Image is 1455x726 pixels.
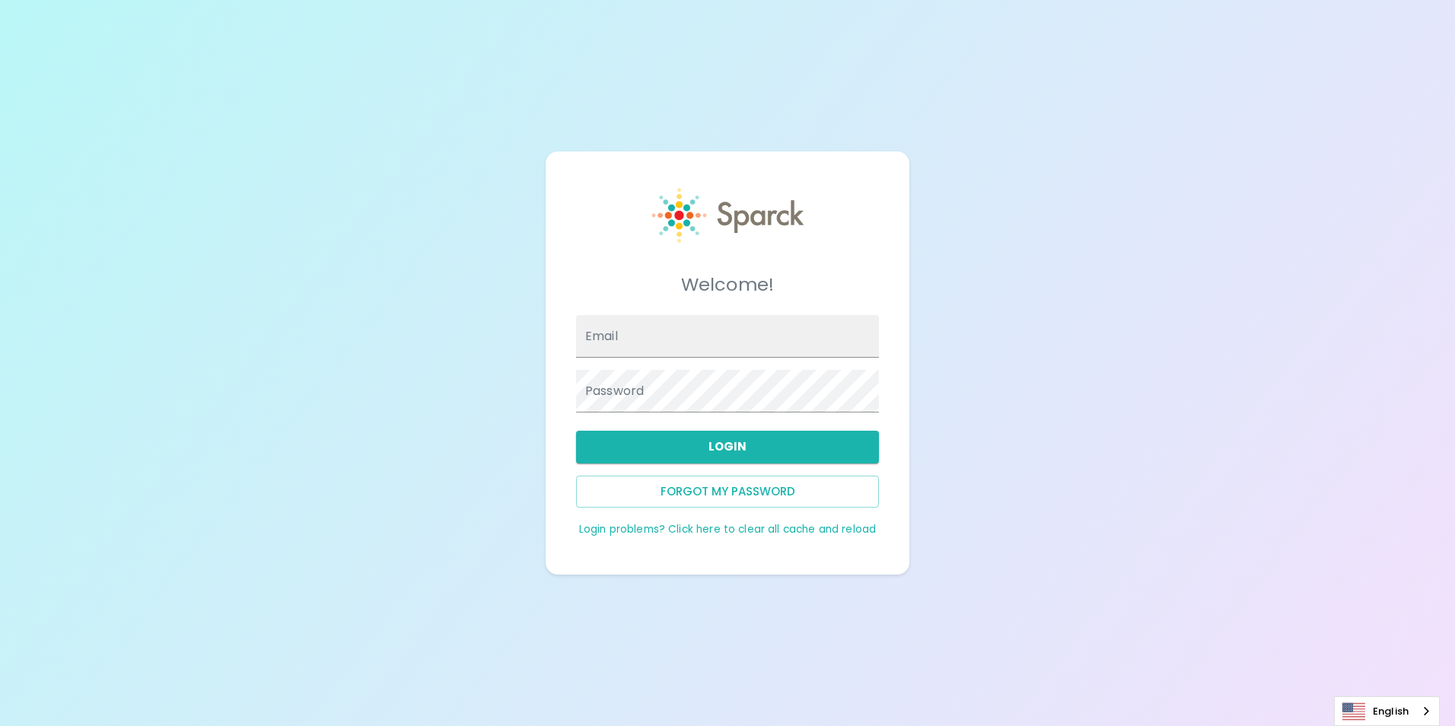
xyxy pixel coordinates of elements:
[576,431,879,463] button: Login
[652,188,804,243] img: Sparck logo
[1334,696,1440,726] aside: Language selected: English
[579,522,876,537] a: Login problems? Click here to clear all cache and reload
[1335,697,1439,725] a: English
[1334,696,1440,726] div: Language
[576,476,879,508] button: Forgot my password
[576,272,879,297] h5: Welcome!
